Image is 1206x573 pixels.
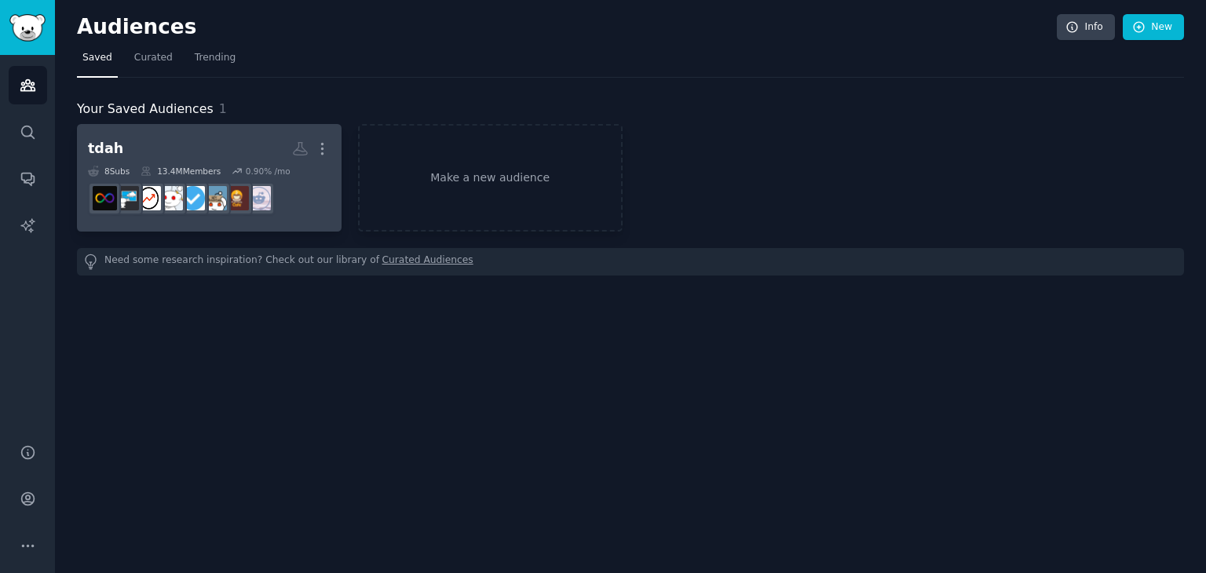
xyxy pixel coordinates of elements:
img: Procrastinationism [137,186,161,210]
img: TDAH_Brasil [93,186,117,210]
a: Curated Audiences [382,254,473,270]
span: Curated [134,51,173,65]
img: Productivitycafe [225,186,249,210]
a: Info [1057,14,1115,41]
a: tdah8Subs13.4MMembers0.90% /moDecidingToBeBetterProductivitycafeGetStudyinggetdisciplinedproducti... [77,124,342,232]
a: Curated [129,46,178,78]
img: ADHD [115,186,139,210]
div: tdah [88,139,123,159]
img: GetStudying [203,186,227,210]
div: 0.90 % /mo [246,166,291,177]
span: Your Saved Audiences [77,100,214,119]
a: Saved [77,46,118,78]
a: New [1123,14,1184,41]
img: DecidingToBeBetter [247,186,271,210]
a: Make a new audience [358,124,623,232]
a: Trending [189,46,241,78]
div: 8 Sub s [88,166,130,177]
div: 13.4M Members [141,166,221,177]
img: productivity [159,186,183,210]
span: Saved [82,51,112,65]
img: GummySearch logo [9,14,46,42]
span: Trending [195,51,236,65]
img: getdisciplined [181,186,205,210]
span: 1 [219,101,227,116]
div: Need some research inspiration? Check out our library of [77,248,1184,276]
h2: Audiences [77,15,1057,40]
